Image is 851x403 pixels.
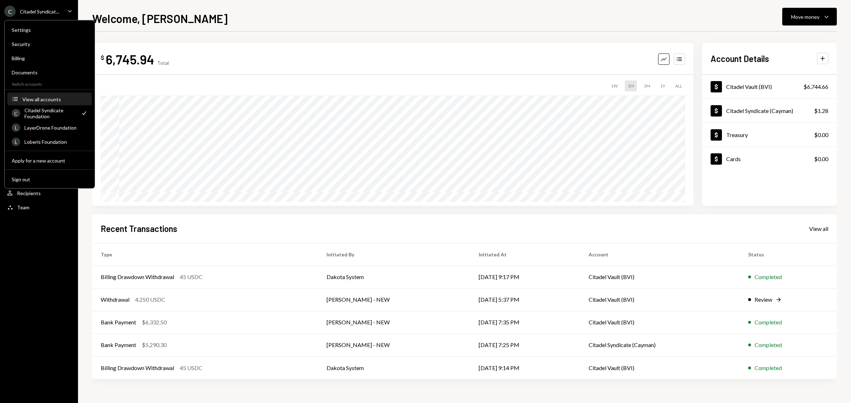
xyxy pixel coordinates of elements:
a: Team [4,201,74,214]
button: Apply for a new account [7,154,92,167]
div: Loberis Foundation [24,139,88,145]
div: 1W [608,80,621,91]
td: Dakota System [318,266,471,288]
div: Total [157,60,169,66]
div: Team [17,204,29,210]
h2: Account Details [711,53,769,64]
th: Status [740,243,837,266]
td: [DATE] 9:14 PM [470,356,580,379]
div: C [12,109,20,118]
td: [DATE] 9:17 PM [470,266,580,288]
div: Completed [755,273,782,281]
div: Cards [726,155,741,162]
div: 1M [625,80,637,91]
td: Citadel Syndicate (Cayman) [580,334,740,356]
div: L [12,137,20,146]
div: $0.00 [814,131,828,139]
a: View all [809,225,828,232]
a: Cards$0.00 [702,147,837,171]
a: Citadel Syndicate (Cayman)$1.28 [702,99,837,123]
div: Billing [12,55,88,61]
div: Sign out [12,176,88,182]
div: Citadel Syndicate Foundation [24,107,76,119]
div: $5,290.30 [142,341,167,349]
div: Documents [12,69,88,75]
div: Billing Drawdown Withdrawal [101,273,174,281]
div: Completed [755,318,782,327]
div: $6,332.50 [142,318,167,327]
a: Documents [7,66,92,79]
div: ALL [672,80,685,91]
td: Dakota System [318,356,471,379]
td: Citadel Vault (BVI) [580,311,740,334]
th: Type [92,243,318,266]
div: 4,250 USDC [135,295,165,304]
div: Treasury [726,131,748,138]
th: Initiated By [318,243,471,266]
div: Switch accounts [5,80,95,87]
div: $1.28 [814,107,828,115]
th: Initiated At [470,243,580,266]
div: 45 USDC [180,273,202,281]
td: [DATE] 5:37 PM [470,288,580,311]
div: $0.00 [814,155,828,163]
td: [PERSON_NAME] - NEW [318,288,471,311]
div: 1Y [657,80,668,91]
th: Account [580,243,740,266]
h1: Welcome, [PERSON_NAME] [92,11,228,25]
div: Bank Payment [101,318,136,327]
div: Citadel Syndicate (Cayman) [726,107,793,114]
div: Security [12,41,88,47]
div: Settings [12,27,88,33]
a: Billing [7,52,92,64]
div: Apply for a new account [12,157,88,163]
td: Citadel Vault (BVI) [580,356,740,379]
div: L [12,123,20,132]
a: Recipients [4,187,74,199]
div: Billing Drawdown Withdrawal [101,364,174,372]
td: [PERSON_NAME] - NEW [318,334,471,356]
a: Settings [7,23,92,36]
td: Citadel Vault (BVI) [580,266,740,288]
button: Sign out [7,173,92,186]
a: LLoberis Foundation [7,135,92,148]
div: Withdrawal [101,295,129,304]
div: Completed [755,364,782,372]
div: C [4,6,16,17]
td: Citadel Vault (BVI) [580,288,740,311]
button: View all accounts [7,93,92,106]
button: Move money [782,8,837,25]
div: View all accounts [22,96,88,102]
div: $6,744.66 [803,83,828,91]
td: [DATE] 7:25 PM [470,334,580,356]
a: Treasury$0.00 [702,123,837,147]
td: [DATE] 7:35 PM [470,311,580,334]
div: Move money [791,13,819,21]
td: [PERSON_NAME] - NEW [318,311,471,334]
div: Bank Payment [101,341,136,349]
div: Review [755,295,772,304]
a: Security [7,38,92,50]
div: 6,745.94 [106,51,154,67]
div: $ [101,54,104,61]
div: Recipients [17,190,41,196]
div: 3M [641,80,653,91]
a: Citadel Vault (BVI)$6,744.66 [702,75,837,98]
div: Citadel Vault (BVI) [726,83,772,90]
a: LLayerDrone Foundation [7,121,92,134]
div: 45 USDC [180,364,202,372]
div: LayerDrone Foundation [24,125,88,131]
div: Citadel Syndicat... [20,8,59,15]
div: Completed [755,341,782,349]
h2: Recent Transactions [101,223,177,234]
